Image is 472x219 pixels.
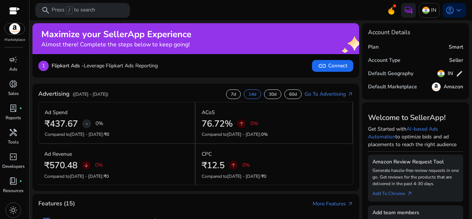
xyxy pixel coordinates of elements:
[368,113,463,122] h3: Welcome to SellerApp!
[9,104,18,113] span: lab_profile
[318,61,347,70] span: Connect
[202,150,212,158] p: CPC
[347,91,353,97] span: arrow_outward
[372,159,459,165] h5: Amazon Review Request Tool
[86,119,88,128] span: -
[5,23,25,34] img: amazon.svg
[41,41,191,48] h4: Almost there! Complete the steps below to keep going!
[372,187,419,197] a: Add To Chrome
[422,7,430,14] img: in.svg
[45,131,189,138] p: Compared to :
[66,6,73,14] span: /
[3,187,24,194] p: Resources
[9,55,18,64] span: campaign
[95,163,103,168] p: 0%
[305,90,353,98] a: Go To Advertisingarrow_outward
[202,109,215,116] p: ACoS
[456,70,463,77] span: edit
[38,91,70,98] h4: Advertising
[312,60,353,72] button: linkConnect
[448,71,453,77] h5: IN
[437,70,445,77] img: in.svg
[70,131,103,137] span: [DATE] - [DATE]
[44,150,72,158] p: Ad Revenue
[227,173,260,179] span: [DATE] - [DATE]
[449,57,463,64] h5: Seller
[104,131,109,137] span: ₹0
[19,107,22,110] span: fiber_manual_record
[231,91,236,97] p: 7d
[38,61,49,71] p: 1
[372,167,459,187] p: Generate hassle-free review requests in one go. Get reviews for the products that are delivered i...
[8,90,19,97] p: Sales
[368,126,438,140] a: AI-based Ads Automation
[45,109,67,116] p: Ad Spend
[41,6,50,15] span: search
[202,160,225,171] h2: ₹12.5
[2,163,25,170] p: Developers
[9,206,18,215] span: light_mode
[52,6,95,14] p: Press to search
[9,66,17,73] p: Ads
[261,173,266,179] span: ₹0
[41,29,191,40] h2: Maximize your SellerApp Experience
[202,131,346,138] p: Compared to :
[432,82,441,91] img: amazon.svg
[38,200,75,207] h4: Features (15)
[454,6,463,15] span: keyboard_arrow_down
[368,29,463,36] h4: Account Details
[289,91,297,97] p: 60d
[202,173,347,180] p: Compared to :
[6,114,21,121] p: Reports
[9,152,18,161] span: code_blocks
[4,37,25,43] p: Marketplace
[83,162,89,168] span: arrow_downward
[227,131,260,137] span: [DATE] - [DATE]
[104,173,109,179] span: ₹0
[70,173,103,179] span: [DATE] - [DATE]
[368,44,379,50] h5: Plan
[96,121,103,126] p: 0%
[8,139,19,145] p: Tools
[407,191,413,197] span: arrow_outward
[202,119,233,129] h2: 76.72%
[9,80,18,88] span: donut_small
[9,128,18,137] span: handyman
[44,160,77,171] h2: ₹570.48
[318,61,327,70] span: link
[19,180,22,183] span: fiber_manual_record
[261,131,268,137] span: 0%
[313,200,353,208] a: More Featuresarrow_outward
[368,71,413,77] h5: Default Geography
[368,57,400,64] h5: Account Type
[242,163,250,168] p: 0%
[52,62,158,70] p: Leverage Flipkart Ads Reporting
[230,162,236,168] span: arrow_upward
[45,119,78,129] h2: ₹437.67
[445,6,454,15] span: account_circle
[431,4,436,17] p: IN
[44,173,189,180] p: Compared to :
[269,91,277,97] p: 30d
[372,210,459,216] h5: Add team members
[239,121,244,127] span: arrow_upward
[249,91,256,97] p: 14d
[347,201,353,207] span: arrow_outward
[250,121,258,126] p: 0%
[368,84,417,90] h5: Default Marketplace
[9,177,18,186] span: book_4
[449,44,463,50] h5: Smart
[73,91,108,98] p: ([DATE] - [DATE])
[368,125,463,148] p: Get Started with to optimize bids and ad placements to reach the right audience
[444,84,463,90] h5: Amazon
[52,62,84,69] b: Flipkart Ads -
